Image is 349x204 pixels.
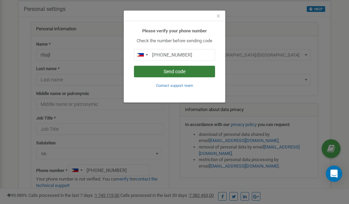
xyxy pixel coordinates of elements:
[216,13,220,20] button: Close
[216,12,220,20] span: ×
[156,83,193,88] a: Contact support team
[142,28,207,33] b: Please verify your phone number
[326,166,342,182] div: Open Intercom Messenger
[156,83,193,88] small: Contact support team
[134,66,215,77] button: Send code
[134,49,215,61] input: 0905 123 4567
[134,38,215,44] p: Check the number before sending code
[134,49,150,60] div: Telephone country code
